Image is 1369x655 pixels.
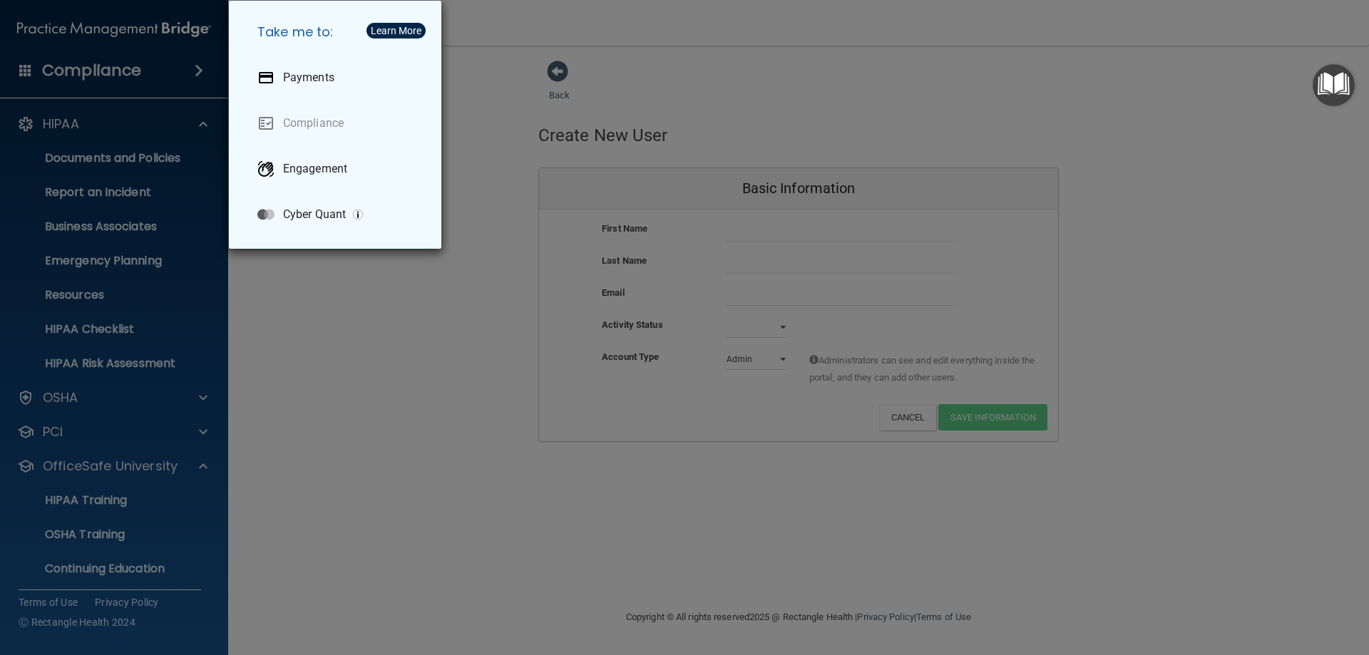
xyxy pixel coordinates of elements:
p: Cyber Quant [283,207,346,222]
button: Learn More [366,23,426,38]
iframe: Drift Widget Chat Controller [1298,557,1352,611]
p: Payments [283,71,334,85]
p: Engagement [283,162,347,176]
h5: Take me to: [246,12,430,52]
div: Learn More [371,26,421,36]
a: Compliance [246,103,430,143]
a: Payments [246,58,430,98]
a: Engagement [246,149,430,189]
a: Cyber Quant [246,195,430,234]
button: Open Resource Center [1313,64,1355,106]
